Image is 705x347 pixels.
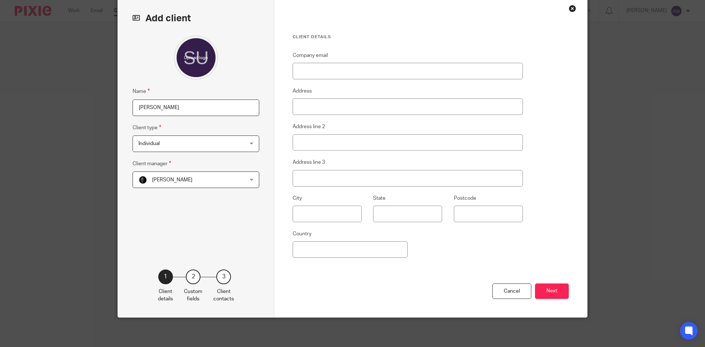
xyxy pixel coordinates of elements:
label: City [293,195,302,202]
span: Individual [138,141,160,146]
div: 1 [158,270,173,284]
h3: Client details [293,34,523,40]
label: Client manager [133,159,171,168]
h2: Add client [133,12,259,25]
div: 2 [186,270,200,284]
button: Next [535,283,569,299]
label: Address line 3 [293,159,325,166]
p: Client contacts [213,288,234,303]
label: Client type [133,123,161,132]
p: Client details [158,288,173,303]
label: State [373,195,386,202]
div: 3 [216,270,231,284]
label: Country [293,230,311,238]
label: Name [133,87,150,95]
p: Custom fields [184,288,202,303]
label: Address line 2 [293,123,325,130]
label: Postcode [454,195,476,202]
label: Company email [293,52,328,59]
div: Cancel [492,283,531,299]
span: [PERSON_NAME] [152,177,192,182]
div: Close this dialog window [569,5,576,12]
img: Chris.jpg [138,176,147,184]
label: Address [293,87,312,95]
